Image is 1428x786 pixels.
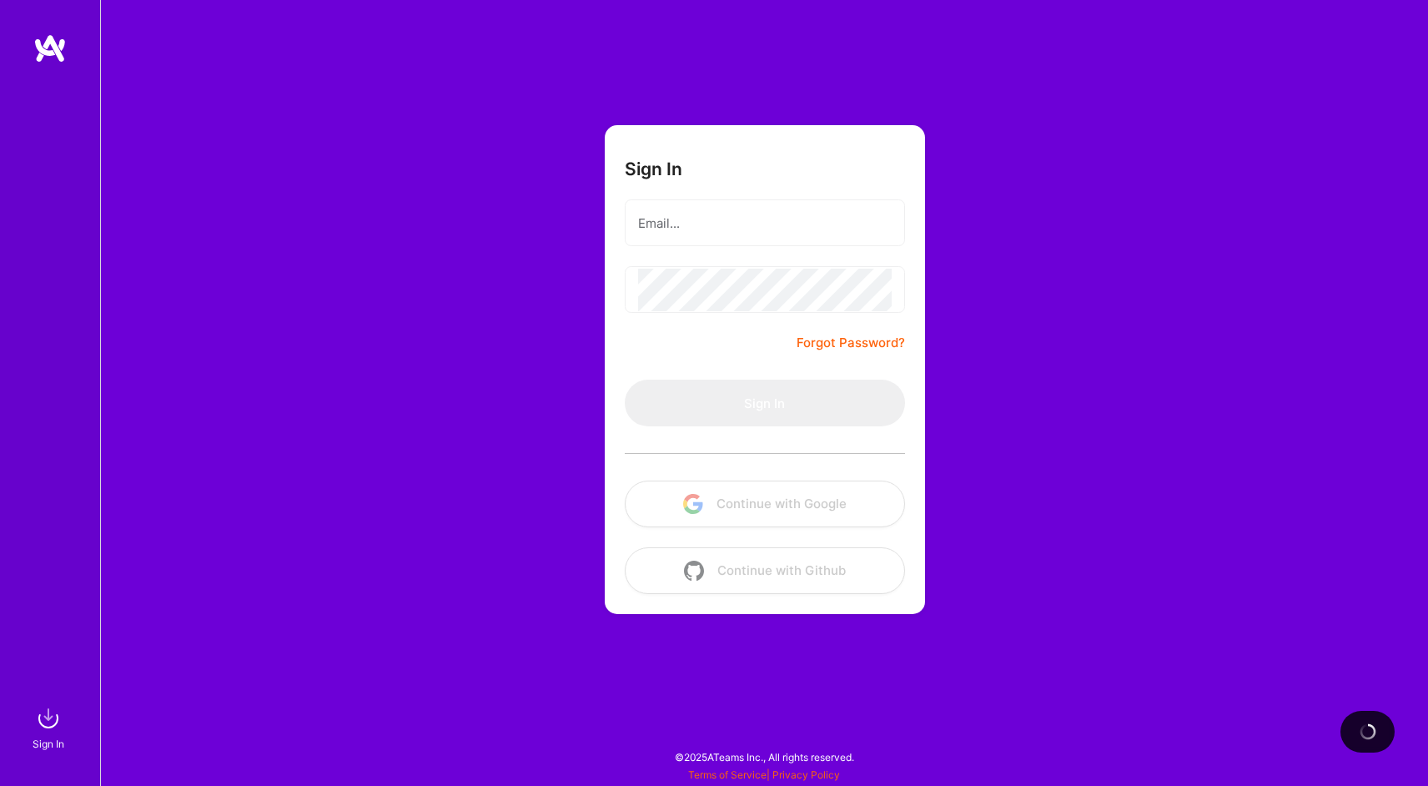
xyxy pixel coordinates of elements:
[32,702,65,735] img: sign in
[100,736,1428,778] div: © 2025 ATeams Inc., All rights reserved.
[625,481,905,527] button: Continue with Google
[1356,720,1379,743] img: loading
[688,768,767,781] a: Terms of Service
[625,380,905,426] button: Sign In
[797,333,905,353] a: Forgot Password?
[772,768,840,781] a: Privacy Policy
[33,33,67,63] img: logo
[625,159,682,179] h3: Sign In
[35,702,65,753] a: sign inSign In
[688,768,840,781] span: |
[684,561,704,581] img: icon
[33,735,64,753] div: Sign In
[683,494,703,514] img: icon
[638,202,892,244] input: Email...
[625,547,905,594] button: Continue with Github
